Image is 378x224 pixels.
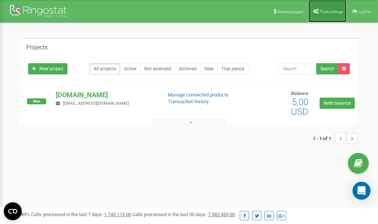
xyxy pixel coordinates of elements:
[353,182,371,200] div: Open Intercom Messenger
[320,10,343,14] span: Profile settings
[26,44,48,51] h5: Projects
[313,133,335,144] span: 1 - 1 of 1
[359,10,371,14] span: Log Out
[120,63,140,74] a: Active
[291,97,308,117] span: 5,00 USD
[168,92,229,98] a: Manage connected products
[208,212,235,217] u: 7 382 453,00
[27,98,46,104] span: New
[278,63,317,74] input: Search
[4,202,22,220] button: Open CMP widget
[217,63,248,74] a: Trial period
[291,90,308,96] span: Balance
[104,212,131,217] u: 1 745 115,00
[175,63,201,74] a: Archived
[132,212,235,217] span: Calls processed in the last 30 days :
[28,63,67,74] a: New project
[168,99,209,104] a: Transaction history
[313,125,357,151] nav: ...
[90,63,120,74] a: All projects
[140,63,175,74] a: Not extended
[63,101,129,106] span: [EMAIL_ADDRESS][DOMAIN_NAME]
[278,10,303,14] span: Referral program
[56,90,155,100] p: [DOMAIN_NAME]
[200,63,218,74] a: New
[316,63,338,74] button: Search
[320,98,355,109] a: Refill balance
[31,212,131,217] span: Calls processed in the last 7 days :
